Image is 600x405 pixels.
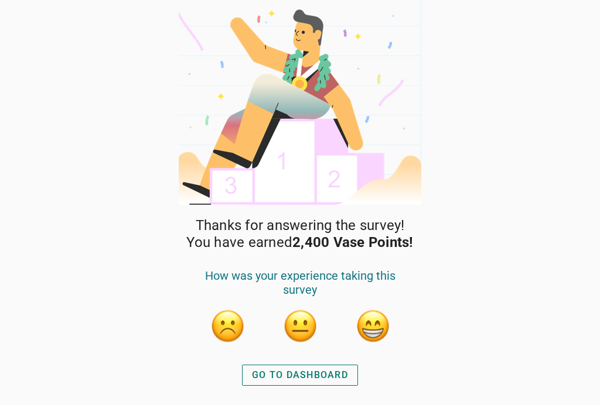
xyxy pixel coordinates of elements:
[242,365,358,386] button: GO TO DASHBOARD
[191,269,409,308] div: How was your experience taking this survey
[186,234,413,251] span: You have earned
[252,368,348,382] div: GO TO DASHBOARD
[196,217,405,234] span: Thanks for answering the survey!
[292,234,414,250] strong: 2,400 Vase Points!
